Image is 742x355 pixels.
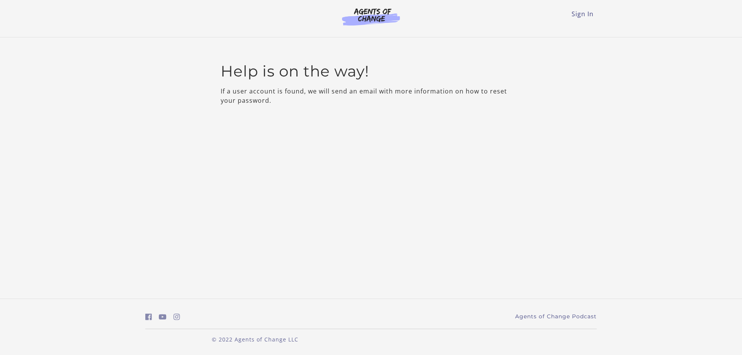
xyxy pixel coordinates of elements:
[515,313,597,321] a: Agents of Change Podcast
[145,335,365,343] p: © 2022 Agents of Change LLC
[334,8,408,25] img: Agents of Change Logo
[159,313,167,321] i: https://www.youtube.com/c/AgentsofChangeTestPrepbyMeaganMitchell (Open in a new window)
[145,311,152,323] a: https://www.facebook.com/groups/aswbtestprep (Open in a new window)
[221,87,522,105] p: If a user account is found, we will send an email with more information on how to reset your pass...
[159,311,167,323] a: https://www.youtube.com/c/AgentsofChangeTestPrepbyMeaganMitchell (Open in a new window)
[145,313,152,321] i: https://www.facebook.com/groups/aswbtestprep (Open in a new window)
[174,311,180,323] a: https://www.instagram.com/agentsofchangeprep/ (Open in a new window)
[221,62,522,80] h2: Help is on the way!
[174,313,180,321] i: https://www.instagram.com/agentsofchangeprep/ (Open in a new window)
[572,10,594,18] a: Sign In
